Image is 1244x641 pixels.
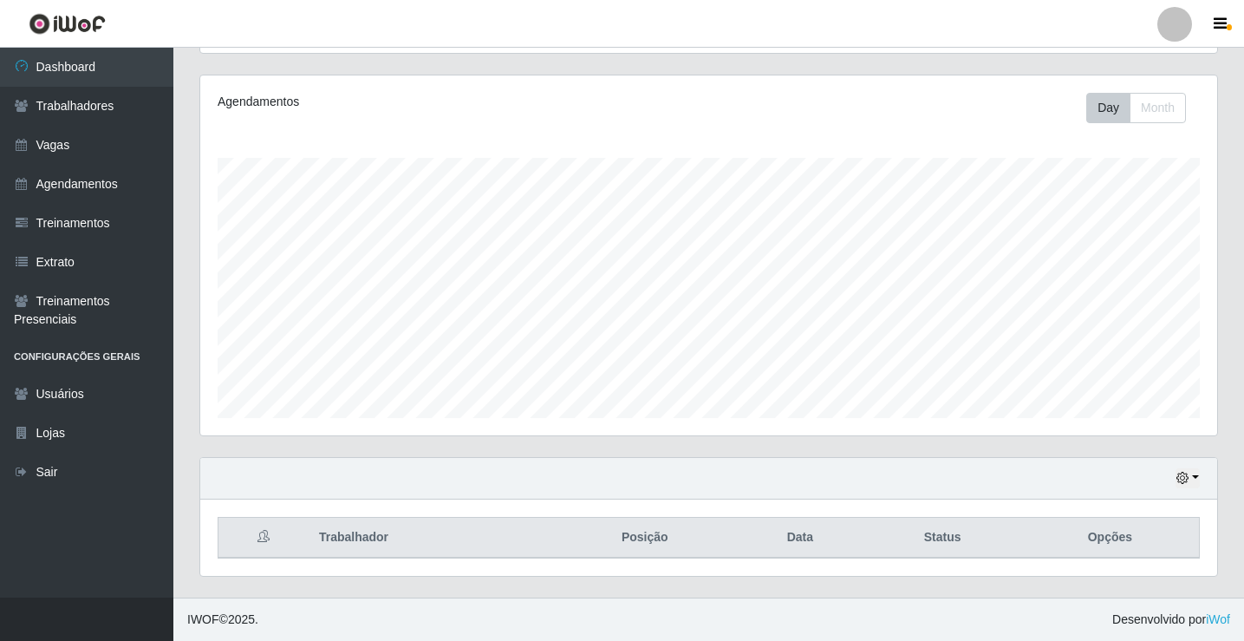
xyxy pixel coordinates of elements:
span: Desenvolvido por [1112,611,1230,629]
th: Data [736,518,863,559]
div: First group [1086,93,1186,123]
button: Day [1086,93,1130,123]
th: Opções [1021,518,1200,559]
th: Trabalhador [309,518,553,559]
th: Posição [553,518,736,559]
th: Status [864,518,1021,559]
div: Agendamentos [218,93,612,111]
button: Month [1130,93,1186,123]
span: IWOF [187,612,219,626]
img: CoreUI Logo [29,13,106,35]
span: © 2025 . [187,611,258,629]
div: Toolbar with button groups [1086,93,1200,123]
a: iWof [1206,612,1230,626]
